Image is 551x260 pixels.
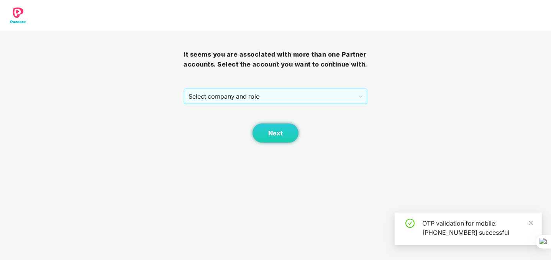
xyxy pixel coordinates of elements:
[253,123,298,143] button: Next
[422,219,533,237] div: OTP validation for mobile: [PHONE_NUMBER] successful
[184,50,367,69] h3: It seems you are associated with more than one Partner accounts. Select the account you want to c...
[405,219,415,228] span: check-circle
[268,130,283,137] span: Next
[528,220,533,226] span: close
[189,89,362,104] span: Select company and role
